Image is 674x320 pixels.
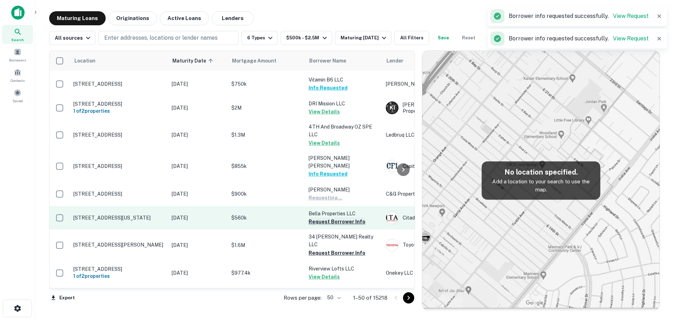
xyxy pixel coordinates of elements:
[341,34,388,42] div: Maturing [DATE]
[309,233,379,248] p: 34 [PERSON_NAME] Realty LLC
[231,162,302,170] p: $855k
[309,265,379,273] p: Riverview Lofts LLC
[509,34,649,43] p: Borrower info requested successfully.
[49,31,95,45] button: All sources
[386,239,491,252] div: Toyota [GEOGRAPHIC_DATA]
[2,25,33,44] div: Search
[49,293,77,303] button: Export
[172,269,224,277] p: [DATE]
[172,190,224,198] p: [DATE]
[231,241,302,249] p: $1.6M
[335,31,391,45] button: Maturing [DATE]
[73,266,165,272] p: [STREET_ADDRESS]
[13,98,23,104] span: Saved
[309,84,348,92] button: Info Requested
[11,37,24,43] span: Search
[55,34,92,42] div: All sources
[73,101,165,107] p: [STREET_ADDRESS]
[309,76,379,84] p: Vitamin B6 LLC
[309,249,365,257] button: Request Borrower Info
[73,242,165,248] p: [STREET_ADDRESS][PERSON_NAME]
[2,45,33,64] a: Borrowers
[309,170,348,178] button: Info Requested
[394,31,429,45] button: All Filters
[309,123,379,138] p: 4TH And Broadway OZ SPE LLC
[386,239,398,251] img: picture
[639,241,674,275] iframe: Chat Widget
[242,31,278,45] button: 6 Types
[168,51,228,71] th: Maturity Date
[309,210,379,217] p: Bella Properties LLC
[73,272,165,280] h6: 1 of 2 properties
[309,107,340,116] button: View Details
[422,51,660,310] img: map-placeholder.webp
[324,293,342,303] div: 50
[231,131,302,139] p: $1.3M
[9,57,26,63] span: Borrowers
[386,57,403,65] span: Lender
[309,100,379,107] p: DRI Mission LLC
[386,269,491,277] p: Onekey LLC
[309,217,365,226] button: Request Borrower Info
[309,186,379,194] p: [PERSON_NAME]
[382,51,495,71] th: Lender
[73,215,165,221] p: [STREET_ADDRESS][US_STATE]
[509,12,649,20] p: Borrower info requested successfully.
[172,131,224,139] p: [DATE]
[284,294,322,302] p: Rows per page:
[172,214,224,222] p: [DATE]
[49,11,106,25] button: Maturing Loans
[386,80,491,88] p: [PERSON_NAME] Living Trust
[73,163,165,169] p: [STREET_ADDRESS]
[172,80,224,88] p: [DATE]
[386,211,491,224] div: Citadel Servicing Corporation
[280,31,332,45] button: $500k - $2.5M
[403,292,414,303] button: Go to next page
[487,167,595,177] h5: No location specified.
[160,11,209,25] button: Active Loans
[74,57,95,65] span: Location
[104,34,218,42] p: Enter addresses, locations or lender names
[305,51,382,71] th: Borrower Name
[231,269,302,277] p: $977.4k
[231,80,302,88] p: $750k
[73,81,165,87] p: [STREET_ADDRESS]
[73,191,165,197] p: [STREET_ADDRESS]
[108,11,157,25] button: Originations
[432,31,455,45] button: Save your search to get updates of matches that match your search criteria.
[2,66,33,85] a: Contacts
[309,273,340,281] button: View Details
[73,132,165,138] p: [STREET_ADDRESS]
[353,294,388,302] p: 1–50 of 15218
[172,241,224,249] p: [DATE]
[11,6,25,20] img: capitalize-icon.png
[172,162,224,170] p: [DATE]
[309,139,340,147] button: View Details
[2,86,33,105] a: Saved
[487,177,595,194] p: Add a location to your search to use the map.
[386,102,491,114] div: [PERSON_NAME] Investment Properties L
[386,190,491,198] p: C&G Properties LLC
[231,214,302,222] p: $560k
[386,160,491,172] div: Capital Fund 1, LLC
[457,31,480,45] button: Reset
[386,212,398,224] img: picture
[309,154,379,170] p: [PERSON_NAME] [PERSON_NAME]
[309,57,346,65] span: Borrower Name
[613,35,649,42] a: View Request
[73,107,165,115] h6: 1 of 2 properties
[228,51,305,71] th: Mortgage Amount
[232,57,285,65] span: Mortgage Amount
[212,11,254,25] button: Lenders
[172,104,224,112] p: [DATE]
[11,78,25,83] span: Contacts
[231,190,302,198] p: $900k
[172,57,215,65] span: Maturity Date
[98,31,239,45] button: Enter addresses, locations or lender names
[231,104,302,112] p: $2M
[386,131,491,139] p: Ledbruq LLC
